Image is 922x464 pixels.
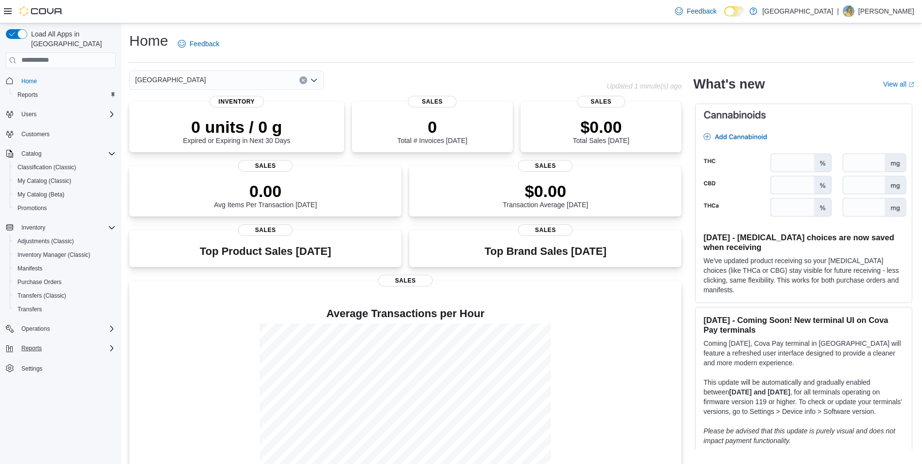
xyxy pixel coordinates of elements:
[2,221,120,234] button: Inventory
[14,249,116,261] span: Inventory Manager (Classic)
[21,110,36,118] span: Users
[17,265,42,272] span: Manifests
[10,234,120,248] button: Adjustments (Classic)
[17,163,76,171] span: Classification (Classic)
[10,174,120,188] button: My Catalog (Classic)
[2,147,120,161] button: Catalog
[17,108,116,120] span: Users
[687,6,716,16] span: Feedback
[14,175,116,187] span: My Catalog (Classic)
[2,127,120,141] button: Customers
[883,80,914,88] a: View allExternal link
[14,202,51,214] a: Promotions
[17,323,116,335] span: Operations
[200,246,331,257] h3: Top Product Sales [DATE]
[408,96,456,107] span: Sales
[17,222,49,233] button: Inventory
[17,222,116,233] span: Inventory
[17,177,71,185] span: My Catalog (Classic)
[503,181,589,201] p: $0.00
[2,107,120,121] button: Users
[17,148,116,160] span: Catalog
[14,175,75,187] a: My Catalog (Classic)
[17,362,116,374] span: Settings
[6,70,116,401] nav: Complex example
[10,88,120,102] button: Reports
[10,289,120,303] button: Transfers (Classic)
[14,263,116,274] span: Manifests
[14,276,66,288] a: Purchase Orders
[21,344,42,352] span: Reports
[17,75,116,87] span: Home
[17,251,90,259] span: Inventory Manager (Classic)
[703,377,904,416] p: This update will be automatically and gradually enabled between , for all terminals operating on ...
[238,160,293,172] span: Sales
[17,75,41,87] a: Home
[17,191,65,198] span: My Catalog (Beta)
[518,160,573,172] span: Sales
[21,365,42,373] span: Settings
[2,361,120,375] button: Settings
[17,292,66,300] span: Transfers (Classic)
[21,224,45,232] span: Inventory
[17,148,45,160] button: Catalog
[17,323,54,335] button: Operations
[14,303,46,315] a: Transfers
[10,275,120,289] button: Purchase Orders
[14,202,116,214] span: Promotions
[703,256,904,295] p: We've updated product receiving so your [MEDICAL_DATA] choices (like THCa or CBG) stay visible fo...
[908,82,914,88] svg: External link
[14,290,70,302] a: Transfers (Classic)
[190,39,219,49] span: Feedback
[703,232,904,252] h3: [DATE] - [MEDICAL_DATA] choices are now saved when receiving
[183,117,290,137] p: 0 units / 0 g
[14,235,116,247] span: Adjustments (Classic)
[14,89,42,101] a: Reports
[397,117,467,144] div: Total # Invoices [DATE]
[577,96,625,107] span: Sales
[14,89,116,101] span: Reports
[137,308,674,320] h4: Average Transactions per Hour
[607,82,681,90] p: Updated 1 minute(s) ago
[14,303,116,315] span: Transfers
[27,29,116,49] span: Load All Apps in [GEOGRAPHIC_DATA]
[21,325,50,333] span: Operations
[2,341,120,355] button: Reports
[10,188,120,201] button: My Catalog (Beta)
[762,5,833,17] p: [GEOGRAPHIC_DATA]
[10,161,120,174] button: Classification (Classic)
[397,117,467,137] p: 0
[503,181,589,209] div: Transaction Average [DATE]
[17,128,116,140] span: Customers
[485,246,607,257] h3: Top Brand Sales [DATE]
[174,34,223,54] a: Feedback
[17,363,46,375] a: Settings
[129,31,168,51] h1: Home
[703,339,904,368] p: Coming [DATE], Cova Pay terminal in [GEOGRAPHIC_DATA] will feature a refreshed user interface des...
[135,74,206,86] span: [GEOGRAPHIC_DATA]
[693,76,765,92] h2: What's new
[703,427,895,445] em: Please be advised that this update is purely visual and does not impact payment functionality.
[14,161,116,173] span: Classification (Classic)
[518,224,573,236] span: Sales
[703,315,904,335] h3: [DATE] - Coming Soon! New terminal UI on Cova Pay terminals
[573,117,629,137] p: $0.00
[10,262,120,275] button: Manifests
[14,276,116,288] span: Purchase Orders
[2,74,120,88] button: Home
[238,224,293,236] span: Sales
[729,388,790,396] strong: [DATE] and [DATE]
[14,189,116,200] span: My Catalog (Beta)
[10,248,120,262] button: Inventory Manager (Classic)
[17,128,53,140] a: Customers
[17,342,116,354] span: Reports
[671,1,720,21] a: Feedback
[14,290,116,302] span: Transfers (Classic)
[573,117,629,144] div: Total Sales [DATE]
[17,305,42,313] span: Transfers
[17,237,74,245] span: Adjustments (Classic)
[183,117,290,144] div: Expired or Expiring in Next 30 Days
[10,303,120,316] button: Transfers
[209,96,264,107] span: Inventory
